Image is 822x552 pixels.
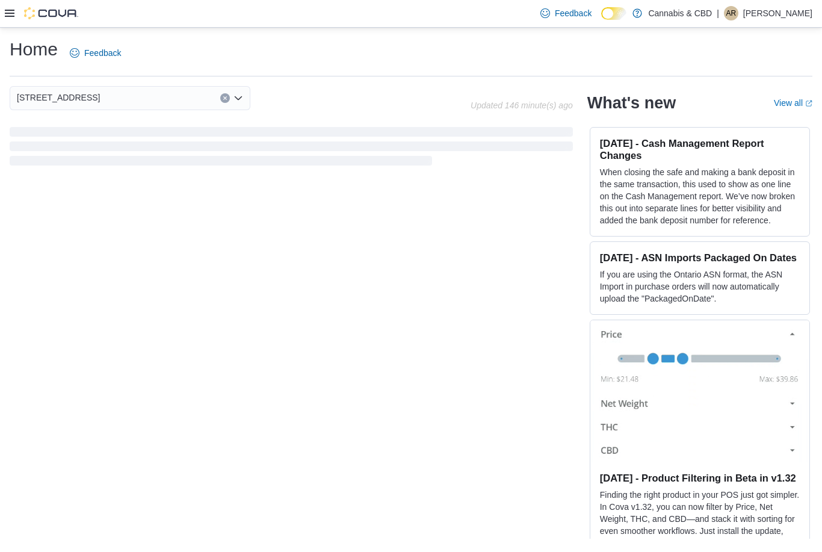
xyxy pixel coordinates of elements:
p: Cannabis & CBD [648,6,712,20]
em: Beta Features [634,538,687,548]
p: Updated 146 minute(s) ago [471,101,573,110]
div: Amanda Rockburne [724,6,738,20]
img: Cova [24,7,78,19]
a: Feedback [65,41,126,65]
h3: [DATE] - ASN Imports Packaged On Dates [600,252,800,264]
p: When closing the safe and making a bank deposit in the same transaction, this used to show as one... [600,166,800,226]
h1: Home [10,37,58,61]
span: Feedback [84,47,121,59]
h3: [DATE] - Product Filtering in Beta in v1.32 [600,472,800,484]
a: View allExternal link [774,98,812,108]
a: Feedback [536,1,596,25]
span: Loading [10,129,573,168]
span: Feedback [555,7,592,19]
span: [STREET_ADDRESS] [17,90,100,105]
button: Open list of options [233,93,243,103]
p: | [717,6,719,20]
p: [PERSON_NAME] [743,6,812,20]
h3: [DATE] - Cash Management Report Changes [600,137,800,161]
button: Clear input [220,93,230,103]
svg: External link [805,100,812,107]
h2: What's new [587,93,676,113]
input: Dark Mode [601,7,626,20]
p: If you are using the Ontario ASN format, the ASN Import in purchase orders will now automatically... [600,268,800,305]
span: AR [726,6,737,20]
